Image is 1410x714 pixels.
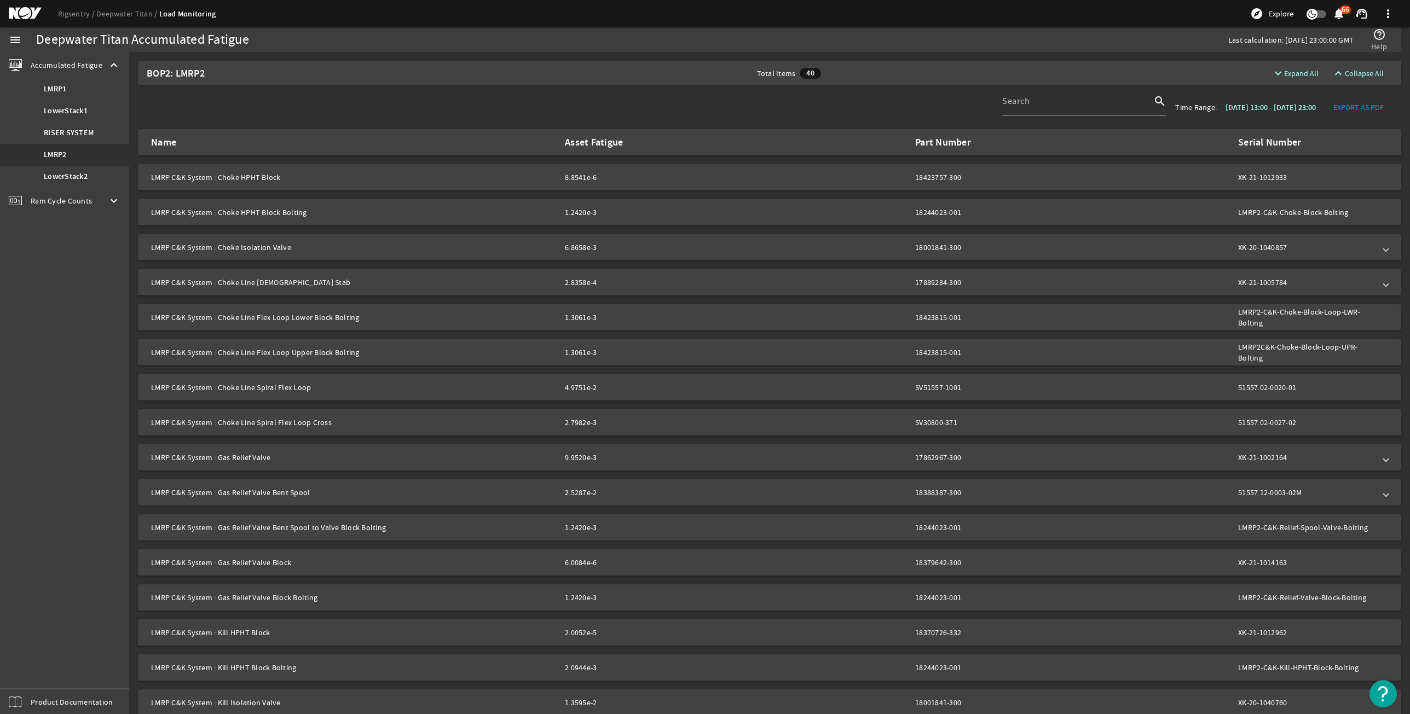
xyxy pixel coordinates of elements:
div: 8.8541e-6 [565,172,661,183]
mat-expansion-panel-header: LMRP C&K System : Gas Relief Valve Bent Spool2.5287e-218388387-30051557.12-0003-02M [138,479,1401,506]
mat-panel-title: Name [151,137,556,148]
mat-label: Search [1002,96,1030,107]
mat-expansion-panel-header: LMRP C&K System : Choke Line Flex Loop Lower Block Bolting1.3061e-318423815-001LMRP2-C&K-Choke-Bl... [138,304,1401,330]
mat-icon: expand_more [1272,67,1280,80]
button: Explore [1246,5,1298,22]
mat-icon: keyboard_arrow_up [107,59,120,72]
div: BOP2: LMRP2 [147,61,311,85]
div: Asset Fatigue [565,137,661,148]
div: XK-21-1002164 [1238,452,1375,463]
span: Total Items [757,68,796,79]
span: Ram Cycle Counts [31,195,92,206]
div: Part Number [915,137,984,148]
div: Time Range: [1175,102,1217,113]
div: 18001841-300 [915,242,984,253]
mat-expansion-panel-header: LMRP C&K System : Choke Line [DEMOGRAPHIC_DATA] Stab2.8358e-417889284-300XK-21-1005784 [138,269,1401,295]
mat-panel-title: LMRP C&K System : Kill Isolation Valve [151,697,556,708]
div: 4.9751e-2 [565,382,661,393]
div: 18423757-300 [915,172,984,183]
div: 1.2420e-3 [565,522,661,533]
mat-panel-title: LMRP C&K System : Gas Relief Valve Block Bolting [151,592,556,603]
button: Open Resource Center [1369,680,1397,707]
b: LMRP2 [44,149,66,160]
div: 18423815-001 [915,347,984,358]
input: Search [1002,99,1151,112]
div: XK-20-1040760 [1238,697,1375,708]
div: Deepwater Titan Accumulated Fatigue [36,34,249,45]
span: Expand All [1284,68,1319,79]
button: [DATE] 13:00 - [DATE] 23:00 [1217,97,1325,117]
span: 40 [800,68,821,79]
mat-icon: help_outline [1373,28,1386,41]
mat-icon: support_agent [1355,7,1368,20]
span: Collapse All [1345,68,1384,79]
div: 51557.02-0027-02 [1238,417,1375,428]
a: Rigsentry [58,9,96,19]
span: Explore [1269,8,1293,19]
mat-panel-title: LMRP C&K System : Choke Line Spiral Flex Loop Cross [151,417,556,428]
div: 18423815-001 [915,312,984,323]
mat-expansion-panel-header: LMRP C&K System : Gas Relief Valve Bent Spool to Valve Block Bolting1.2420e-318244023-001LMRP2-C&... [138,514,1401,541]
div: SV30800-371 [915,417,984,428]
span: EXPORT AS PDF [1333,102,1384,113]
div: XK-21-1012933 [1238,172,1375,183]
mat-expansion-panel-header: LMRP C&K System : Choke Line Flex Loop Upper Block Bolting1.3061e-318423815-001LMRP2C&K-Choke-Blo... [138,339,1401,365]
div: LMRP2-C&K-Kill-HPHT-Block-Bolting [1238,662,1375,673]
mat-panel-title: LMRP C&K System : Gas Relief Valve Bent Spool to Valve Block Bolting [151,522,556,533]
div: Serial Number [1238,137,1375,148]
div: 18388387-300 [915,487,984,498]
mat-expansion-panel-header: LMRP C&K System : Gas Relief Valve Block Bolting1.2420e-318244023-001LMRP2-C&K-Relief-Valve-Block... [138,584,1401,611]
mat-panel-title: LMRP C&K System : Gas Relief Valve [151,452,556,463]
mat-expansion-panel-header: LMRP C&K System : Gas Relief Valve Block6.0084e-618379642-300XK-21-1014163 [138,549,1401,576]
div: 18370726-332 [915,627,984,638]
a: Deepwater Titan [96,9,159,19]
mat-icon: explore [1250,7,1263,20]
div: 2.5287e-2 [565,487,661,498]
div: 2.7982e-3 [565,417,661,428]
div: XK-20-1040857 [1238,242,1375,253]
div: 1.3061e-3 [565,312,661,323]
mat-expansion-panel-header: LMRP C&K System : Gas Relief Valve9.9520e-317862967-300XK-21-1002164 [138,444,1401,471]
mat-panel-title: LMRP C&K System : Kill HPHT Block [151,627,556,638]
mat-panel-title: LMRP C&K System : Choke HPHT Block [151,172,556,183]
div: 18244023-001 [915,522,984,533]
b: LowerStack1 [44,106,88,117]
b: LowerStack2 [44,171,88,182]
div: 6.8658e-3 [565,242,661,253]
b: [DATE] 13:00 - [DATE] 23:00 [1226,102,1316,113]
mat-expansion-panel-header: LMRP C&K System : Kill HPHT Block Bolting2.0944e-318244023-001LMRP2-C&K-Kill-HPHT-Block-Bolting [138,654,1401,681]
div: 51557.02-0020-01 [1238,382,1375,393]
mat-icon: notifications [1332,7,1345,20]
div: 1.3595e-2 [565,697,661,708]
div: 6.0084e-6 [565,557,661,568]
a: Load Monitoring [159,9,216,19]
span: Product Documentation [31,696,113,707]
div: 1.3061e-3 [565,347,661,358]
div: XK-21-1005784 [1238,277,1375,288]
mat-expansion-panel-header: LMRP C&K System : Choke Isolation Valve6.8658e-318001841-300XK-20-1040857 [138,234,1401,260]
mat-icon: menu [9,33,22,47]
span: Help [1371,41,1387,52]
div: LMRP2-C&K-Choke-Block-Loop-LWR-Bolting [1238,306,1375,328]
mat-expansion-panel-header: LMRP C&K System : Kill HPHT Block2.0052e-518370726-332XK-21-1012962 [138,619,1401,646]
div: LMRP2C&K-Choke-Block-Loop-UPR-Bolting [1238,341,1375,363]
mat-panel-title: LMRP C&K System : Choke Line Flex Loop Lower Block Bolting [151,306,556,328]
div: SV51557-1001 [915,382,984,393]
span: Accumulated Fatigue [31,60,102,71]
div: 1.2420e-3 [565,207,661,218]
mat-panel-title: LMRP C&K System : Choke HPHT Block Bolting [151,207,556,218]
div: 2.8358e-4 [565,277,661,288]
mat-panel-title: LMRP C&K System : Choke Line [DEMOGRAPHIC_DATA] Stab [151,277,556,288]
mat-expansion-panel-header: LMRP C&K System : Choke Line Spiral Flex Loop4.9751e-2SV51557-100151557.02-0020-01 [138,374,1401,400]
div: 9.9520e-3 [565,452,661,463]
div: 1.2420e-3 [565,592,661,603]
button: 66 [1333,8,1344,20]
mat-expansion-panel-header: NameAsset FatiguePart NumberSerial Number [138,129,1401,155]
div: Last calculation: [DATE] 23:00:00 GMT [1228,34,1354,45]
b: RISER SYSTEM [44,127,94,138]
div: LMRP2-C&K-Choke-Block-Bolting [1238,207,1375,218]
div: XK-21-1012962 [1238,627,1375,638]
div: LMRP2-C&K-Relief-Spool-Valve-Bolting [1238,522,1375,533]
button: Expand All [1267,63,1324,83]
i: search [1153,95,1166,108]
